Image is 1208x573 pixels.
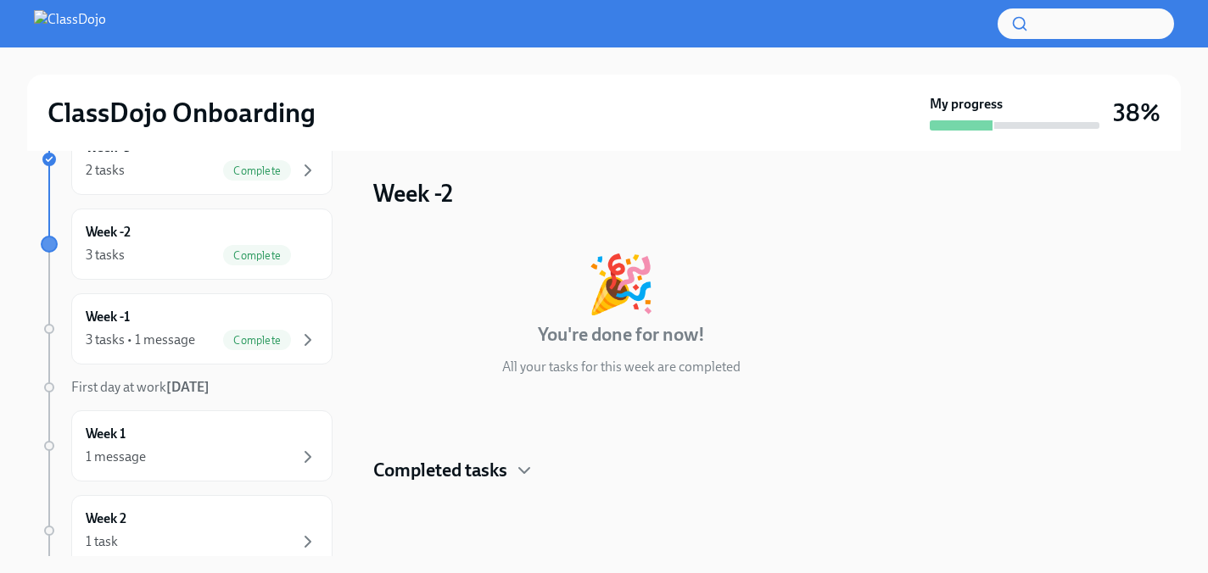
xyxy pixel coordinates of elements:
h4: You're done for now! [538,322,705,348]
span: First day at work [71,379,210,395]
div: 1 task [86,532,118,551]
h3: 38% [1113,97,1160,128]
div: Completed tasks [373,458,869,483]
h4: Completed tasks [373,458,507,483]
h6: Week -1 [86,308,130,326]
div: 2 tasks [86,161,125,180]
span: Complete [223,249,291,262]
h3: Week -2 [373,178,453,209]
h6: Week 1 [86,425,126,443]
a: Week 21 task [41,495,333,566]
a: First day at work[DATE] [41,378,333,397]
strong: My progress [930,95,1003,114]
div: 1 message [86,448,146,466]
div: 🎉 [586,256,656,312]
img: ClassDojo [34,10,106,37]
div: 3 tasks • 1 message [86,331,195,349]
div: 3 tasks [86,246,125,264]
h2: ClassDojo Onboarding [48,96,316,130]
h6: Week -2 [86,223,131,242]
a: Week -23 tasksComplete [41,209,333,280]
a: Week -13 tasks • 1 messageComplete [41,293,333,364]
a: Week -32 tasksComplete [41,124,333,195]
a: Week 11 message [41,410,333,481]
h6: Week 2 [86,509,126,528]
p: All your tasks for this week are completed [502,358,741,376]
span: Complete [223,164,291,177]
span: Complete [223,334,291,347]
strong: [DATE] [166,379,210,395]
